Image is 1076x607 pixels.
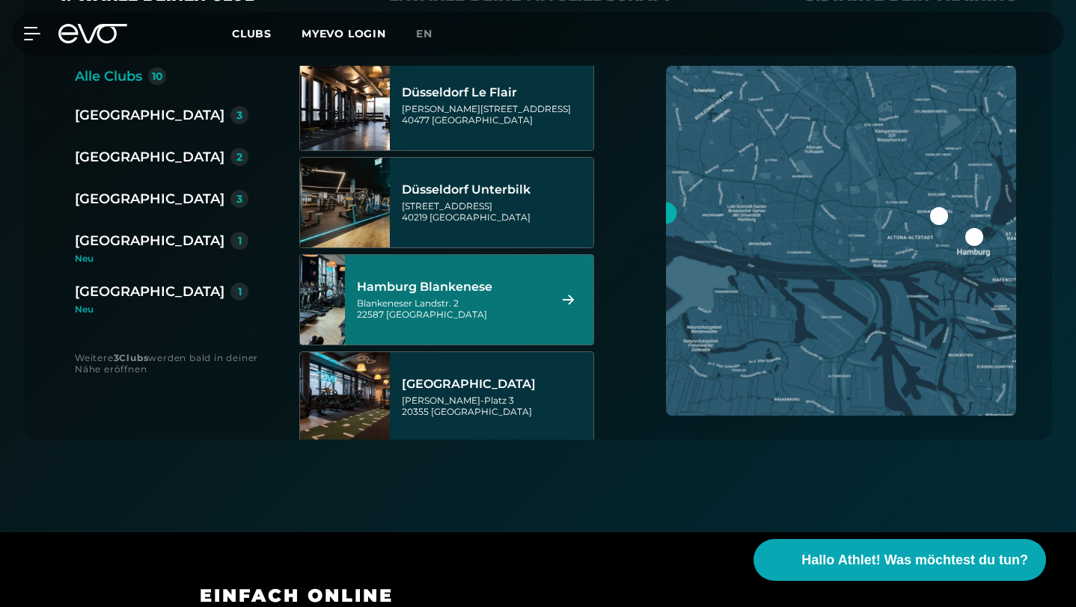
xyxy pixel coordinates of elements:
[302,27,386,40] a: MYEVO LOGIN
[666,66,1016,416] img: map
[119,352,148,363] strong: Clubs
[236,152,242,162] div: 2
[152,71,163,81] div: 10
[357,280,544,295] div: Hamburg Blankenese
[232,27,272,40] span: Clubs
[75,188,224,209] div: [GEOGRAPHIC_DATA]
[300,61,390,150] img: Düsseldorf Le Flair
[75,281,224,302] div: [GEOGRAPHIC_DATA]
[75,147,224,167] div: [GEOGRAPHIC_DATA]
[402,85,589,100] div: Düsseldorf Le Flair
[278,255,367,345] img: Hamburg Blankenese
[402,200,589,223] div: [STREET_ADDRESS] 40219 [GEOGRAPHIC_DATA]
[232,26,302,40] a: Clubs
[75,66,142,87] div: Alle Clubs
[300,352,390,442] img: Hamburg Stadthausbrücke
[238,286,242,297] div: 1
[801,550,1028,570] span: Hallo Athlet! Was möchtest du tun?
[114,352,120,363] strong: 3
[402,103,589,126] div: [PERSON_NAME][STREET_ADDRESS] 40477 [GEOGRAPHIC_DATA]
[236,194,242,204] div: 3
[238,235,242,246] div: 1
[75,352,269,375] div: Weitere werden bald in deiner Nähe eröffnen
[300,158,390,247] img: Düsseldorf Unterbilk
[75,105,224,126] div: [GEOGRAPHIC_DATA]
[402,182,589,197] div: Düsseldorf Unterbilk
[416,27,432,40] span: en
[236,110,242,120] div: 3
[75,305,248,314] div: Neu
[357,298,544,320] div: Blankeneser Landstr. 2 22587 [GEOGRAPHIC_DATA]
[753,539,1046,581] button: Hallo Athlet! Was möchtest du tun?
[402,395,589,417] div: [PERSON_NAME]-Platz 3 20355 [GEOGRAPHIC_DATA]
[402,377,589,392] div: [GEOGRAPHIC_DATA]
[416,25,450,43] a: en
[75,254,260,263] div: Neu
[75,230,224,251] div: [GEOGRAPHIC_DATA]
